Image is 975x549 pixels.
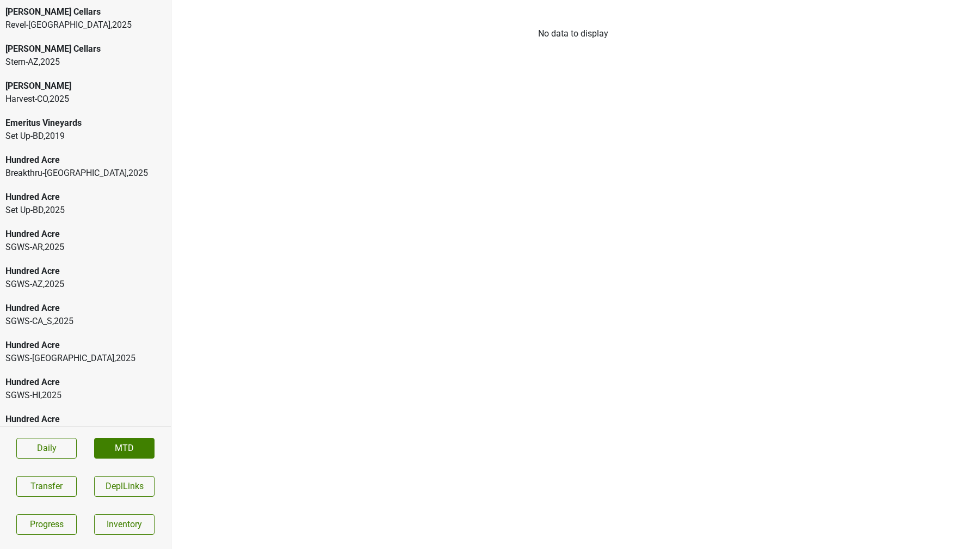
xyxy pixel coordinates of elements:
div: Hundred Acre [5,413,165,426]
div: Harvest-CO , 2025 [5,93,165,106]
div: SGWS-HI , 2025 [5,389,165,402]
div: Hundred Acre [5,265,165,278]
a: Daily [16,438,77,459]
div: SGWS-AR , 2025 [5,241,165,254]
a: MTD [94,438,155,459]
div: SGWS-IA , 2025 [5,426,165,439]
div: Breakthru-[GEOGRAPHIC_DATA] , 2025 [5,167,165,180]
div: Set Up-BD , 2025 [5,204,165,217]
a: Inventory [94,514,155,535]
button: DeplLinks [94,476,155,497]
div: Hundred Acre [5,191,165,204]
div: Hundred Acre [5,154,165,167]
div: No data to display [171,27,975,40]
div: Emeritus Vineyards [5,117,165,130]
div: Hundred Acre [5,302,165,315]
a: Progress [16,514,77,535]
div: [PERSON_NAME] Cellars [5,5,165,19]
div: SGWS-[GEOGRAPHIC_DATA] , 2025 [5,352,165,365]
div: [PERSON_NAME] [5,80,165,93]
div: Hundred Acre [5,376,165,389]
div: SGWS-CA_S , 2025 [5,315,165,328]
div: [PERSON_NAME] Cellars [5,42,165,56]
div: Stem-AZ , 2025 [5,56,165,69]
div: Hundred Acre [5,339,165,352]
div: Revel-[GEOGRAPHIC_DATA] , 2025 [5,19,165,32]
div: SGWS-AZ , 2025 [5,278,165,291]
button: Transfer [16,476,77,497]
div: Set Up-BD , 2019 [5,130,165,143]
div: Hundred Acre [5,228,165,241]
